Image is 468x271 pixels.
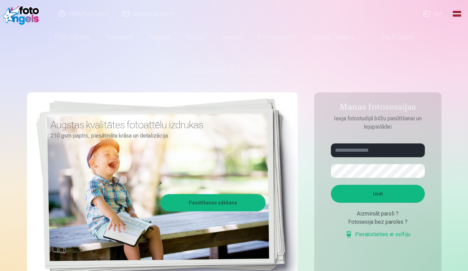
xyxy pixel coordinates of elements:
a: Visi produkti [362,28,422,47]
div: Aizmirsāt paroli ? [331,210,425,218]
div: Fotosesija bez paroles ? [331,218,425,226]
a: Pasūtīšanas sākšana [161,195,265,210]
h1: Spilgtākās foto atmiņas [27,63,441,76]
h4: Manas fotosessijas [324,102,432,114]
a: Foto izdrukas [47,28,99,47]
a: Krūzes [179,28,213,47]
h3: Augstas kvalitātes fotoattēlu izdrukas [50,119,260,131]
img: /fa1 [3,3,42,25]
a: Pierakstieties ar selfiju [345,230,410,239]
a: Atslēgu piekariņi [304,28,362,47]
a: Magnēti [142,28,179,47]
a: Komplekti [99,28,142,47]
a: Foto kalendāri [250,28,304,47]
a: Suvenīri [213,28,250,47]
button: Ieiet [331,185,425,203]
p: Ieeja fotostudijā bilžu pasūtīšanai un lejupielādei [324,114,432,131]
p: 210 gsm papīrs, piesātināta krāsa un detalizācija [50,131,260,141]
